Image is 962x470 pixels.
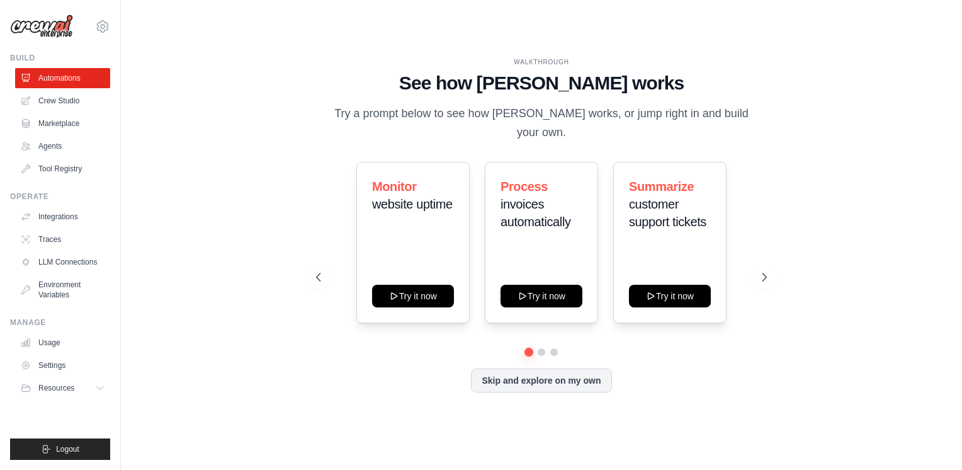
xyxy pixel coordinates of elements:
span: Logout [56,444,79,454]
a: Crew Studio [15,91,110,111]
a: Settings [15,355,110,375]
button: Skip and explore on my own [471,369,611,393]
div: Manage [10,318,110,328]
span: Resources [38,383,74,393]
button: Logout [10,438,110,460]
span: customer support tickets [629,197,706,229]
span: invoices automatically [501,197,571,229]
a: Tool Registry [15,159,110,179]
span: Summarize [629,180,694,193]
img: Logo [10,14,73,38]
a: Marketplace [15,113,110,134]
div: Operate [10,192,110,202]
div: WALKTHROUGH [316,57,766,67]
span: Process [501,180,548,193]
a: Usage [15,333,110,353]
div: Build [10,53,110,63]
button: Try it now [501,285,582,307]
button: Try it now [372,285,454,307]
a: Traces [15,229,110,249]
button: Resources [15,378,110,398]
a: Integrations [15,207,110,227]
a: Automations [15,68,110,88]
button: Try it now [629,285,711,307]
p: Try a prompt below to see how [PERSON_NAME] works, or jump right in and build your own. [330,105,753,142]
span: Monitor [372,180,417,193]
span: website uptime [372,197,453,211]
a: Environment Variables [15,275,110,305]
h1: See how [PERSON_NAME] works [316,72,766,95]
a: LLM Connections [15,252,110,272]
a: Agents [15,136,110,156]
